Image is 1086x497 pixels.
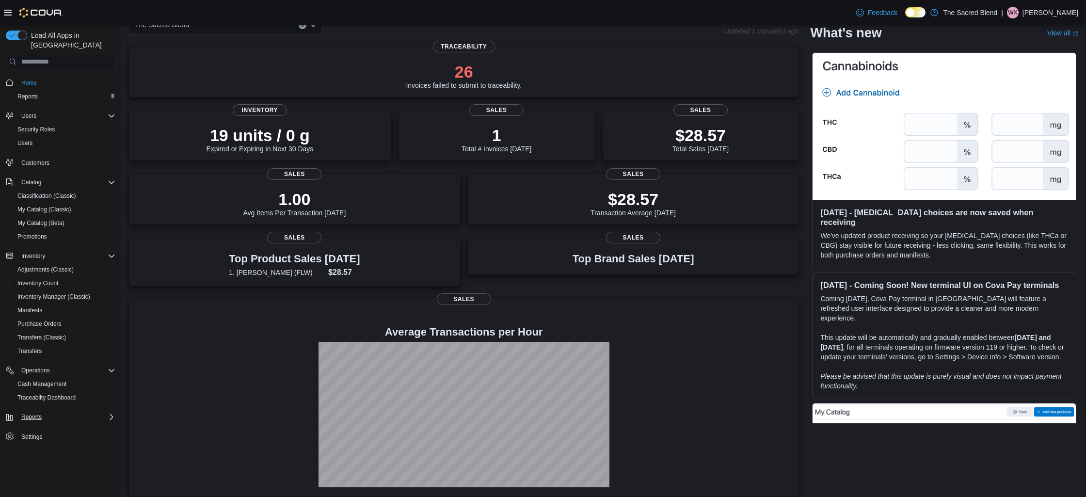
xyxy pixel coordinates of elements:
span: Sales [267,232,321,243]
span: Customers [21,159,49,167]
p: $28.57 [672,126,729,145]
span: Users [17,110,115,122]
p: 1.00 [243,190,346,209]
a: Cash Management [14,378,70,390]
span: Cash Management [14,378,115,390]
span: WX [1008,7,1017,18]
a: Transfers (Classic) [14,332,70,343]
span: My Catalog (Beta) [14,217,115,229]
span: Customers [17,157,115,169]
button: Users [10,136,119,150]
span: Inventory Count [14,277,115,289]
span: Operations [17,365,115,376]
button: Inventory [2,249,119,263]
button: Promotions [10,230,119,243]
span: Inventory Manager (Classic) [17,293,90,301]
span: Sales [606,168,660,180]
button: Reports [10,90,119,103]
button: Home [2,75,119,89]
p: Updated 1 minute(s) ago [724,27,799,35]
span: Sales [673,104,728,116]
button: Inventory Manager (Classic) [10,290,119,304]
a: Security Roles [14,124,59,135]
button: Settings [2,430,119,444]
span: Home [21,79,37,87]
span: Settings [21,433,42,441]
button: Catalog [17,176,45,188]
p: [PERSON_NAME] [1022,7,1078,18]
span: Classification (Classic) [17,192,76,200]
a: Classification (Classic) [14,190,80,202]
span: Adjustments (Classic) [14,264,115,275]
span: Purchase Orders [17,320,62,328]
button: Reports [17,411,46,423]
a: View allExternal link [1047,29,1078,37]
a: Reports [14,91,42,102]
span: Transfers (Classic) [17,334,66,341]
a: Purchase Orders [14,318,65,330]
a: Transfers [14,345,46,357]
span: Traceabilty Dashboard [17,394,76,401]
span: My Catalog (Classic) [14,204,115,215]
span: Catalog [17,176,115,188]
button: Users [17,110,40,122]
p: Coming [DATE], Cova Pay terminal in [GEOGRAPHIC_DATA] will feature a refreshed user interface des... [820,294,1068,323]
dd: $28.57 [328,267,360,278]
button: Inventory Count [10,276,119,290]
button: My Catalog (Classic) [10,203,119,216]
div: Total Sales [DATE] [672,126,729,153]
strong: [DATE] and [DATE] [820,334,1051,351]
h2: What's new [810,25,881,41]
h3: [DATE] - [MEDICAL_DATA] choices are now saved when receiving [820,208,1068,227]
span: Sales [267,168,321,180]
span: Home [17,76,115,88]
div: Avg Items Per Transaction [DATE] [243,190,346,217]
p: The Sacred Blend [943,7,997,18]
span: Manifests [14,305,115,316]
button: Transfers (Classic) [10,331,119,344]
p: 1 [462,126,531,145]
span: Inventory [21,252,45,260]
span: My Catalog (Classic) [17,206,71,213]
span: My Catalog (Beta) [17,219,64,227]
h4: Average Transactions per Hour [137,326,791,338]
div: Total # Invoices [DATE] [462,126,531,153]
span: Reports [17,93,38,100]
span: Reports [17,411,115,423]
button: Cash Management [10,377,119,391]
span: Transfers [14,345,115,357]
button: Security Roles [10,123,119,136]
button: Inventory [17,250,49,262]
a: Manifests [14,305,46,316]
span: Inventory [17,250,115,262]
button: Adjustments (Classic) [10,263,119,276]
span: The Sacred Blend [135,19,189,31]
span: Purchase Orders [14,318,115,330]
span: Manifests [17,306,42,314]
span: Promotions [17,233,47,240]
a: Users [14,137,36,149]
input: Dark Mode [905,7,926,17]
div: Transaction Average [DATE] [591,190,676,217]
button: Manifests [10,304,119,317]
em: Please be advised that this update is purely visual and does not impact payment functionality. [820,372,1061,390]
span: Users [21,112,36,120]
div: Invoices failed to submit to traceability. [406,62,522,89]
span: Inventory Manager (Classic) [14,291,115,303]
p: This update will be automatically and gradually enabled between , for all terminals operating on ... [820,333,1068,362]
span: Classification (Classic) [14,190,115,202]
button: Operations [2,364,119,377]
h3: Top Brand Sales [DATE] [573,253,694,265]
span: Catalog [21,178,41,186]
button: Users [2,109,119,123]
span: Users [14,137,115,149]
a: Feedback [852,3,901,22]
button: Clear input [299,21,306,29]
a: Promotions [14,231,51,242]
span: Feedback [868,8,897,17]
p: | [1001,7,1003,18]
p: We've updated product receiving so your [MEDICAL_DATA] choices (like THCa or CBG) stay visible fo... [820,231,1068,260]
span: Transfers (Classic) [14,332,115,343]
span: Operations [21,367,50,374]
button: My Catalog (Beta) [10,216,119,230]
